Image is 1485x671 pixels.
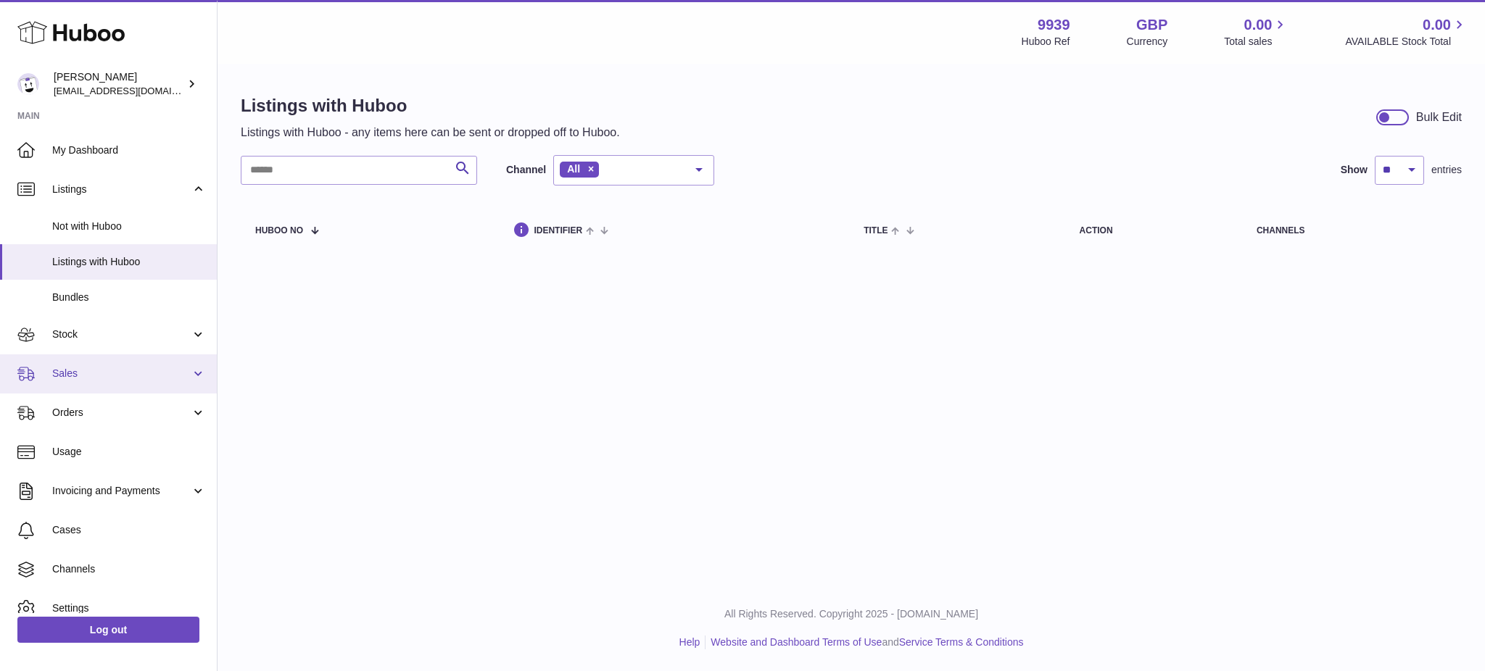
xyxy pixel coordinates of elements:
strong: 9939 [1038,15,1070,35]
span: AVAILABLE Stock Total [1345,35,1468,49]
span: Total sales [1224,35,1288,49]
span: Stock [52,328,191,341]
span: Not with Huboo [52,220,206,233]
span: Settings [52,601,206,615]
span: Cases [52,523,206,537]
span: Listings [52,183,191,196]
img: internalAdmin-9939@internal.huboo.com [17,73,39,95]
div: Currency [1127,35,1168,49]
span: Channels [52,562,206,576]
span: Usage [52,445,206,459]
span: Bundles [52,291,206,304]
span: Listings with Huboo [52,255,206,269]
span: Invoicing and Payments [52,484,191,498]
span: Orders [52,406,191,420]
span: 0.00 [1244,15,1273,35]
span: [EMAIL_ADDRESS][DOMAIN_NAME] [54,85,213,96]
div: [PERSON_NAME] [54,70,184,98]
a: Log out [17,617,199,643]
strong: GBP [1136,15,1167,35]
span: My Dashboard [52,143,206,157]
span: 0.00 [1423,15,1451,35]
a: 0.00 Total sales [1224,15,1288,49]
div: Huboo Ref [1022,35,1070,49]
a: 0.00 AVAILABLE Stock Total [1345,15,1468,49]
span: Sales [52,367,191,380]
